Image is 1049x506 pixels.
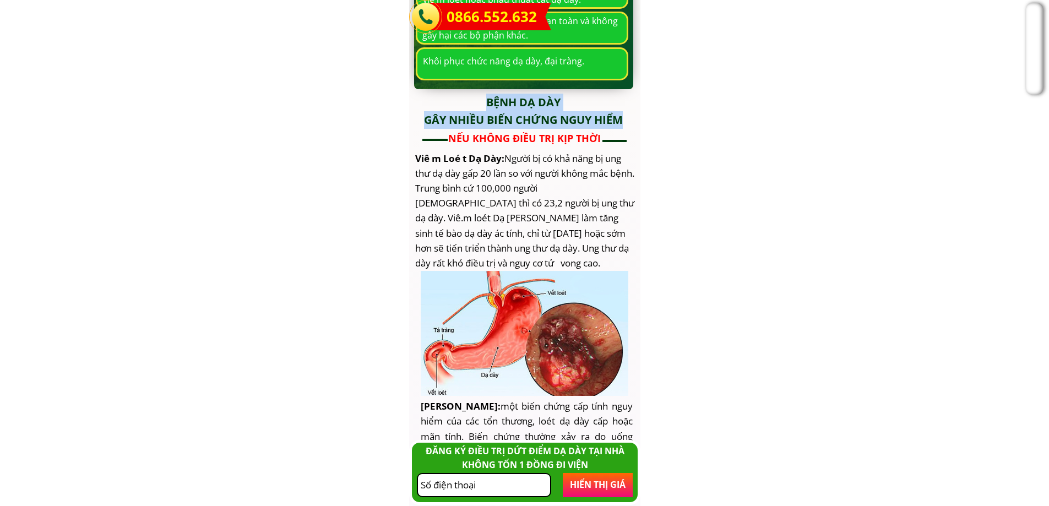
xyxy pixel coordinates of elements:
[423,55,633,69] div: Khôi phục chức năng dạ dày, đại tràng.
[563,473,632,497] p: HIỂN THỊ GIÁ
[418,474,550,496] input: Mời bà con nhập lại Số Điện Thoại chỉ bao gồm 10 chữ số!
[415,151,634,271] h3: :
[421,400,498,412] span: [PERSON_NAME]
[415,130,635,146] h3: NẾU KHÔNG ĐIỀU TRỊ KỊP THỜI
[415,152,634,269] span: Người bị có khả năng bị ung thư dạ dày gấp 20 lần so với người không mắc bệnh. Trung bình cứ 100,...
[415,444,635,472] div: ĐĂNG KÝ ĐIỀU TRỊ DỨT ĐIỂM DẠ DÀY TẠI NHÀ KHÔNG TỐN 1 ĐỒNG ĐI VIỆN
[414,94,634,129] h3: BỆNH dạ dày GÂY NHIỀU BIẾN CHỨNG NGUY HIỂM
[415,152,502,165] span: Viê m Loé t Dạ Dày
[447,6,540,29] a: 0866.552.632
